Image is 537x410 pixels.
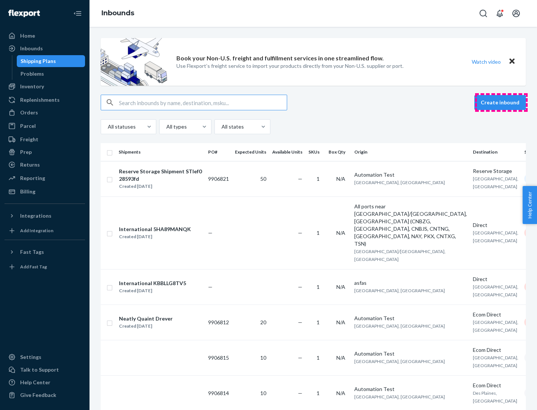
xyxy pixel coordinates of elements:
span: [GEOGRAPHIC_DATA], [GEOGRAPHIC_DATA] [473,319,518,333]
a: Inbounds [4,42,85,54]
th: Origin [351,143,470,161]
span: — [208,230,213,236]
span: [GEOGRAPHIC_DATA], [GEOGRAPHIC_DATA] [473,176,518,189]
span: 10 [260,354,266,361]
td: 9906821 [205,161,232,196]
a: Talk to Support [4,364,85,376]
th: Box Qty [326,143,351,161]
div: Created [DATE] [119,322,173,330]
a: Shipping Plans [17,55,85,67]
button: Open account menu [509,6,524,21]
a: Home [4,30,85,42]
input: All states [221,123,222,130]
div: All ports near [GEOGRAPHIC_DATA]/[GEOGRAPHIC_DATA], [GEOGRAPHIC_DATA] (CNBZG, [GEOGRAPHIC_DATA], ... [354,203,467,247]
div: Inbounds [20,45,43,52]
span: [GEOGRAPHIC_DATA], [GEOGRAPHIC_DATA] [473,284,518,297]
button: Give Feedback [4,389,85,401]
th: Destination [470,143,521,161]
img: Flexport logo [8,10,40,17]
span: — [298,319,302,325]
div: Automation Test [354,350,467,357]
button: Close [507,56,517,67]
div: Created [DATE] [119,287,186,294]
div: Automation Test [354,315,467,322]
div: Integrations [20,212,51,220]
button: Open notifications [492,6,507,21]
div: Add Fast Tag [20,264,47,270]
span: [GEOGRAPHIC_DATA], [GEOGRAPHIC_DATA] [473,355,518,368]
span: 1 [317,176,320,182]
button: Close Navigation [70,6,85,21]
div: Created [DATE] [119,233,191,240]
div: Reporting [20,174,45,182]
td: 9906815 [205,340,232,375]
td: 9906812 [205,305,232,340]
div: Ecom Direct [473,382,518,389]
span: 1 [317,319,320,325]
div: Billing [20,188,35,195]
span: 10 [260,390,266,396]
span: 1 [317,390,320,396]
a: Billing [4,186,85,198]
div: Help Center [20,379,50,386]
div: Ecom Direct [473,346,518,354]
div: Automation Test [354,171,467,179]
div: Reserve Storage [473,167,518,175]
div: Reserve Storage Shipment STIef028593fd [119,168,202,183]
span: — [298,390,302,396]
span: — [298,354,302,361]
a: Settings [4,351,85,363]
span: N/A [336,284,345,290]
div: Ecom Direct [473,311,518,318]
input: Search inbounds by name, destination, msku... [119,95,287,110]
span: [GEOGRAPHIC_DATA], [GEOGRAPHIC_DATA] [354,359,445,364]
a: Freight [4,133,85,145]
a: Help Center [4,376,85,388]
th: SKUs [305,143,326,161]
span: [GEOGRAPHIC_DATA], [GEOGRAPHIC_DATA] [354,288,445,293]
span: 50 [260,176,266,182]
div: Give Feedback [20,391,56,399]
span: — [208,284,213,290]
div: Shipping Plans [21,57,56,65]
span: 1 [317,230,320,236]
span: 1 [317,354,320,361]
p: Use Flexport’s freight service to import your products directly from your Non-U.S. supplier or port. [176,62,403,70]
div: Orders [20,109,38,116]
div: asfas [354,279,467,287]
span: Help Center [522,186,537,224]
span: [GEOGRAPHIC_DATA], [GEOGRAPHIC_DATA] [354,323,445,329]
span: [GEOGRAPHIC_DATA], [GEOGRAPHIC_DATA] [473,230,518,243]
div: Direct [473,221,518,229]
div: Returns [20,161,40,168]
div: Parcel [20,122,36,130]
th: PO# [205,143,232,161]
a: Parcel [4,120,85,132]
div: Problems [21,70,44,78]
span: — [298,284,302,290]
ol: breadcrumbs [95,3,140,24]
button: Fast Tags [4,246,85,258]
button: Integrations [4,210,85,222]
div: Created [DATE] [119,183,202,190]
a: Problems [17,68,85,80]
span: Des Plaines, [GEOGRAPHIC_DATA] [473,390,517,404]
th: Available Units [269,143,305,161]
span: N/A [336,390,345,396]
div: Direct [473,275,518,283]
a: Replenishments [4,94,85,106]
button: Create inbound [474,95,526,110]
span: N/A [336,319,345,325]
div: Talk to Support [20,366,59,373]
span: — [298,230,302,236]
a: Prep [4,146,85,158]
div: Replenishments [20,96,60,104]
input: All statuses [107,123,108,130]
div: Fast Tags [20,248,44,256]
div: International KBBLLG8TV5 [119,280,186,287]
a: Orders [4,107,85,119]
div: Settings [20,353,41,361]
a: Add Fast Tag [4,261,85,273]
th: Expected Units [232,143,269,161]
p: Book your Non-U.S. freight and fulfillment services in one streamlined flow. [176,54,384,63]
